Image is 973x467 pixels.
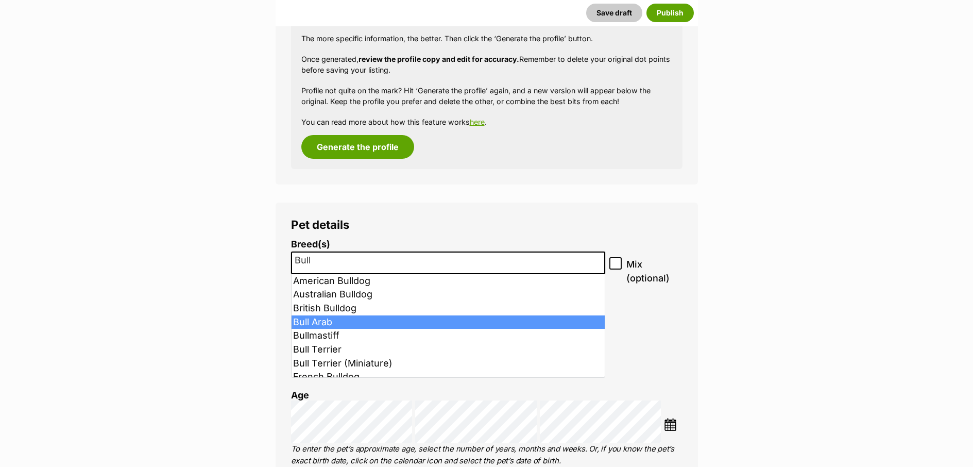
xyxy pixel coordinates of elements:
[292,357,605,371] li: Bull Terrier (Miniature)
[359,55,519,63] strong: review the profile copy and edit for accuracy.
[291,239,606,250] label: Breed(s)
[586,4,642,22] button: Save draft
[664,418,677,431] img: ...
[291,218,350,231] span: Pet details
[646,4,694,22] button: Publish
[292,274,605,288] li: American Bulldog
[292,302,605,315] li: British Bulldog
[292,370,605,384] li: French Bulldog
[291,390,309,401] label: Age
[301,54,672,76] p: Once generated, Remember to delete your original dot points before saving your listing.
[301,116,672,127] p: You can read more about how this feature works .
[301,135,414,159] button: Generate the profile
[301,85,672,107] p: Profile not quite on the mark? Hit ‘Generate the profile’ again, and a new version will appear be...
[301,33,672,44] p: The more specific information, the better. Then click the ‘Generate the profile’ button.
[291,239,606,304] li: Breed display preview
[470,118,485,126] a: here
[292,288,605,302] li: Australian Bulldog
[626,257,682,285] span: Mix (optional)
[292,329,605,343] li: Bullmastiff
[292,315,605,329] li: Bull Arab
[292,343,605,357] li: Bull Terrier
